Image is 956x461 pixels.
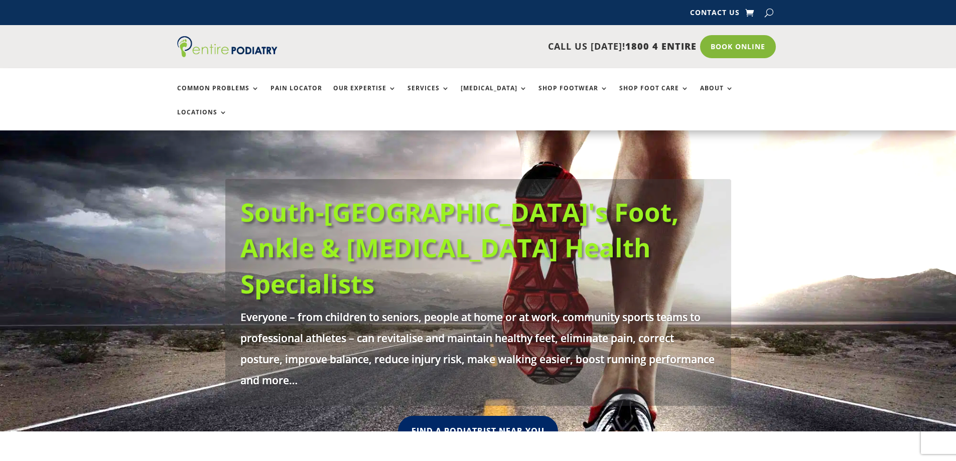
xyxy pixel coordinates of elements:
a: Entire Podiatry [177,49,278,59]
a: [MEDICAL_DATA] [461,85,527,106]
a: South-[GEOGRAPHIC_DATA]'s Foot, Ankle & [MEDICAL_DATA] Health Specialists [240,194,679,301]
p: CALL US [DATE]! [316,40,697,53]
a: About [700,85,734,106]
p: Everyone – from children to seniors, people at home or at work, community sports teams to profess... [240,306,716,391]
a: Locations [177,109,227,130]
a: Common Problems [177,85,259,106]
a: Shop Footwear [538,85,608,106]
a: Contact Us [690,9,740,20]
a: Book Online [700,35,776,58]
a: Services [407,85,450,106]
a: Shop Foot Care [619,85,689,106]
a: Pain Locator [270,85,322,106]
a: Our Expertise [333,85,396,106]
img: logo (1) [177,36,278,57]
a: Find A Podiatrist Near You [398,416,558,446]
span: 1800 4 ENTIRE [625,40,697,52]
